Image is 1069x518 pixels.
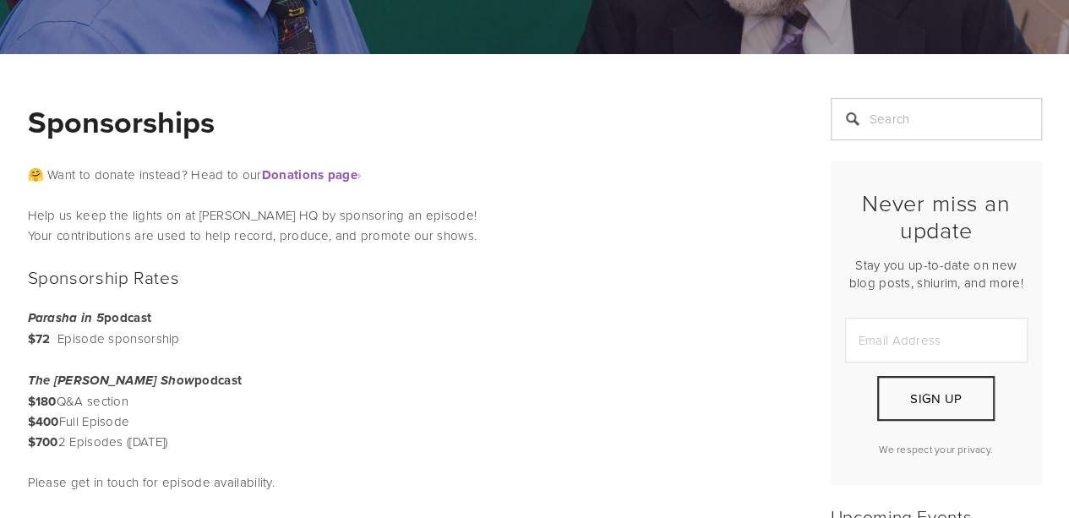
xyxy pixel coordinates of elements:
button: Sign Up [877,376,994,421]
input: Search [831,98,1042,140]
a: Donations page› [262,166,362,183]
p: 🤗 Want to donate instead? Head to our [28,165,788,185]
strong: podcast $180 [28,371,243,411]
strong: Sponsorships [28,100,215,144]
strong: Donations page [262,166,357,184]
span: Sign Up [910,390,962,407]
p: Episode sponsorship [28,308,328,350]
p: Please get in touch for episode availability. [28,472,328,493]
em: The [PERSON_NAME] Show [28,374,195,389]
strong: $400 [28,412,59,431]
input: Email Address [845,318,1028,363]
p: Help us keep the lights on at [PERSON_NAME] HQ by sponsoring an episode! Your contributions are u... [28,205,788,246]
strong: $700 [28,433,58,451]
h2: Never miss an update [845,189,1028,244]
p: Stay you up-to-date on new blog posts, shiurim, and more! [845,256,1028,292]
h2: Sponsorship Rates [28,266,328,287]
p: Q&A section Full Episode 2 Episodes ([DATE]) [28,370,328,452]
strong: podcast $72 [28,308,152,348]
em: Parasha in 5 [28,311,105,326]
p: We respect your privacy. [845,442,1028,456]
